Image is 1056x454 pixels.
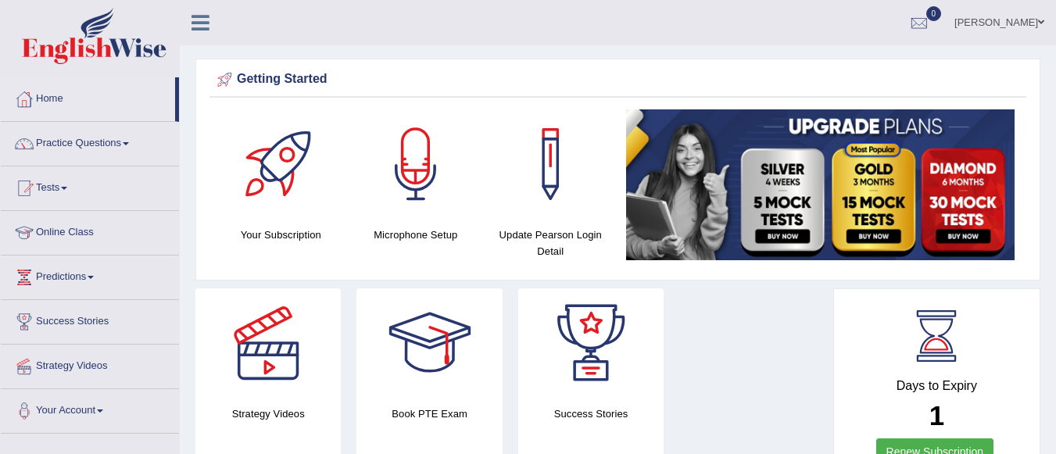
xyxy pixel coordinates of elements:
[1,166,179,206] a: Tests
[1,300,179,339] a: Success Stories
[929,400,944,431] b: 1
[1,211,179,250] a: Online Class
[221,227,341,243] h4: Your Subscription
[926,6,942,21] span: 0
[1,256,179,295] a: Predictions
[213,68,1022,91] div: Getting Started
[1,345,179,384] a: Strategy Videos
[626,109,1015,260] img: small5.jpg
[851,379,1022,393] h4: Days to Expiry
[491,227,610,259] h4: Update Pearson Login Detail
[1,122,179,161] a: Practice Questions
[1,389,179,428] a: Your Account
[356,227,476,243] h4: Microphone Setup
[518,406,664,422] h4: Success Stories
[356,406,502,422] h4: Book PTE Exam
[1,77,175,116] a: Home
[195,406,341,422] h4: Strategy Videos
